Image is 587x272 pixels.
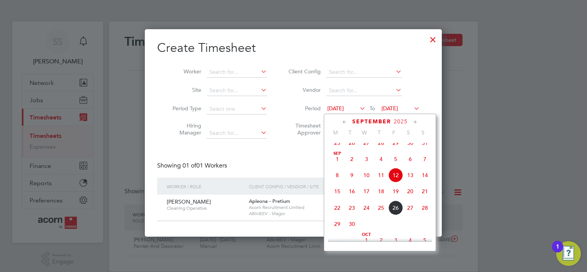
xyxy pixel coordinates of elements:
[247,177,370,195] div: Client Config / Vendor / Site
[372,129,386,136] span: T
[207,128,267,139] input: Search for...
[359,233,374,247] span: 1
[249,204,368,211] span: Acorn Recruitment Limited
[381,105,398,112] span: [DATE]
[326,67,402,78] input: Search for...
[207,104,267,114] input: Select one
[359,152,374,166] span: 3
[374,136,388,150] span: 28
[330,152,345,166] span: 1
[388,233,403,247] span: 3
[394,118,408,125] span: 2025
[345,201,359,215] span: 23
[345,152,359,166] span: 2
[207,85,267,96] input: Search for...
[388,168,403,182] span: 12
[345,184,359,199] span: 16
[418,233,432,247] span: 5
[182,162,227,169] span: 01 Workers
[388,136,403,150] span: 29
[345,217,359,231] span: 30
[418,152,432,166] span: 7
[418,184,432,199] span: 21
[359,201,374,215] span: 24
[286,68,321,75] label: Client Config
[359,184,374,199] span: 17
[286,86,321,93] label: Vendor
[418,201,432,215] span: 28
[327,105,344,112] span: [DATE]
[167,105,201,112] label: Period Type
[359,233,374,237] span: Oct
[374,233,388,247] span: 2
[157,40,429,56] h2: Create Timesheet
[403,233,418,247] span: 4
[403,184,418,199] span: 20
[386,129,401,136] span: F
[207,67,267,78] input: Search for...
[388,201,403,215] span: 26
[403,136,418,150] span: 30
[367,103,377,113] span: To
[249,211,368,217] span: ABinBEV - Magor
[352,118,391,125] span: September
[182,162,196,169] span: 01 of
[286,105,321,112] label: Period
[343,129,357,136] span: T
[374,201,388,215] span: 25
[330,136,345,150] span: 25
[286,122,321,136] label: Timesheet Approver
[330,217,345,231] span: 29
[359,136,374,150] span: 27
[374,152,388,166] span: 4
[249,198,290,204] span: Apleona - Pretium
[416,129,430,136] span: S
[330,184,345,199] span: 15
[556,247,559,257] div: 1
[374,184,388,199] span: 18
[418,136,432,150] span: 31
[403,201,418,215] span: 27
[167,122,201,136] label: Hiring Manager
[330,201,345,215] span: 22
[157,162,229,170] div: Showing
[374,168,388,182] span: 11
[167,205,243,211] span: Cleaning Operative
[330,168,345,182] span: 8
[403,168,418,182] span: 13
[556,241,581,266] button: Open Resource Center, 1 new notification
[167,68,201,75] label: Worker
[401,129,416,136] span: S
[403,152,418,166] span: 6
[167,198,211,205] span: [PERSON_NAME]
[388,152,403,166] span: 5
[167,86,201,93] label: Site
[357,129,372,136] span: W
[330,152,345,156] span: Sep
[359,168,374,182] span: 10
[165,177,247,195] div: Worker / Role
[388,184,403,199] span: 19
[418,168,432,182] span: 14
[326,85,402,96] input: Search for...
[345,136,359,150] span: 26
[345,168,359,182] span: 9
[328,129,343,136] span: M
